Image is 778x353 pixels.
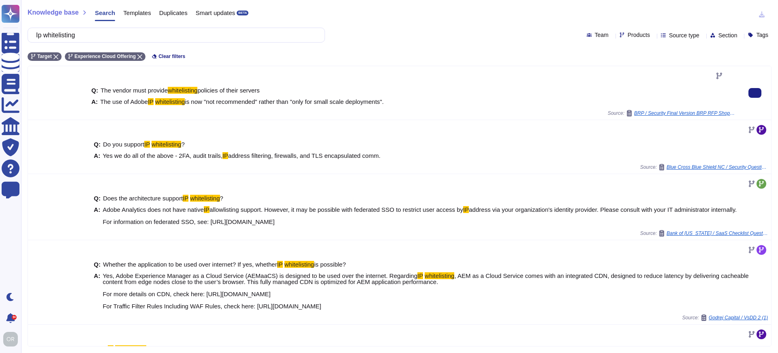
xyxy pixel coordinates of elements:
span: Search [95,10,115,16]
span: Target [37,54,52,59]
span: Blue Cross Blue Shield NC / Security Questions [667,165,768,170]
b: Q: [94,261,101,267]
mark: IP [108,345,113,352]
b: A: [91,99,98,105]
span: Team [595,32,609,38]
span: ? [181,141,184,148]
div: 9+ [12,315,17,320]
span: Whether the application to be used over internet? If yes, whether [103,261,277,268]
b: Q: [94,346,101,352]
span: Knowledge base [28,9,79,16]
span: Source: [640,230,768,237]
mark: whitelisting [425,272,454,279]
b: A: [94,153,100,159]
span: Bank of [US_STATE] / SaaS Checklist Questions Adobe analytics (1) [667,231,768,236]
span: Section [718,32,737,38]
span: , AEM as a Cloud Service comes with an integrated CDN, designed to reduce latency by delivering c... [103,272,748,310]
mark: IP [463,206,469,213]
mark: IP [144,141,150,148]
span: allowlisting support. However, it may be possible with federated SSO to restrict user access by [209,206,463,213]
span: Yes, Adobe Experience Manager as a Cloud Service (AEMaaCS) is designed to be used over the intern... [103,272,417,279]
span: Source: [640,164,768,170]
span: Yes we do all of the above - 2FA, audit trails, [103,152,222,159]
span: Adobe Analytics does not have native [103,206,203,213]
mark: IP [222,152,228,159]
b: Q: [91,87,98,93]
mark: IP [148,98,154,105]
span: policies of their servers [197,87,259,94]
span: Experience Cloud Offering [75,54,136,59]
mark: IP [277,261,283,268]
span: address filtering, firewalls, and TLS encapsulated comm. [228,152,380,159]
b: A: [94,273,100,309]
mark: whitelisting [190,195,220,202]
span: BRP / Security Final Version BRP RFP Shopping Cart Annex A Supplier XXX proposal date [634,111,735,116]
mark: whitelisting [152,141,181,148]
span: Smart updates [196,10,235,16]
mark: IP [204,206,209,213]
span: Tags [756,32,768,38]
span: Source: [682,314,768,321]
span: ? [220,195,223,202]
span: The use of Adobe [100,98,148,105]
mark: Whitelisting [115,345,146,352]
input: Search a question or template... [32,28,316,42]
span: Source type [669,32,699,38]
mark: whitelisting [284,261,314,268]
span: Products [628,32,650,38]
span: is possible? [314,261,346,268]
span: Do you support [103,141,144,148]
mark: IP [183,195,188,202]
mark: whitelisting [168,87,197,94]
span: Does the architecture support [103,195,183,202]
div: BETA [237,11,248,15]
b: Q: [94,195,101,201]
b: A: [94,207,100,225]
img: user [3,332,18,347]
span: available to validate the API source? [146,345,244,352]
span: Source: [608,110,735,116]
span: Godrej Capital / VsDD 2 (1) [709,315,768,320]
span: is now "not recommended" rather than "only for small scale deployments". [185,98,384,105]
span: Clear filters [158,54,185,59]
mark: IP [417,272,423,279]
span: Is [103,345,108,352]
mark: whitelisting [155,98,185,105]
span: Duplicates [159,10,188,16]
b: Q: [94,141,101,147]
span: The vendor must provide [100,87,168,94]
button: user [2,330,24,348]
span: Templates [123,10,151,16]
